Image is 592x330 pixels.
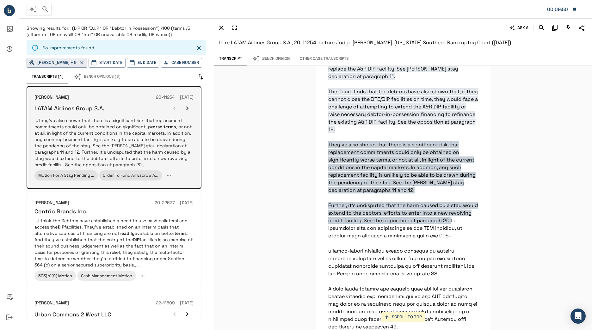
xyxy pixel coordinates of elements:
[544,3,580,16] button: Matter: 107868.0001
[156,94,175,101] h6: 20-11254
[34,208,88,215] h6: Centric Brands Inc.
[550,22,560,33] button: Copy Citation
[156,300,175,307] h6: 22-11509
[180,199,194,206] h6: [DATE]
[155,199,175,206] h6: 20-22637
[34,199,69,206] h6: [PERSON_NAME]
[328,141,478,224] span: They've also shown that there is a significant risk that replacement commitments could only be ob...
[563,22,574,33] button: Download Transcript
[381,312,425,322] button: SCROLL TO TOP
[27,25,190,37] span: (DIP OR "D.I.P." OR "Debtor In Possession") /100 (terms /5 (alternate! OR unavail! OR "not" OR un...
[42,45,96,51] p: No improvements found.
[34,217,194,268] p: ...I think the Debtors have established a need to use cash collateral and access the facilities. ...
[38,273,72,278] span: 503(b)(9) Motion
[536,22,547,33] button: Search
[120,230,135,236] em: readily
[576,22,587,33] button: Share Transcript
[219,39,511,46] span: In re LATAM Airlines Group S.A., 20-11254, before Judge [PERSON_NAME], [US_STATE] Southern Bankru...
[547,5,569,14] div: Matter: 107868.0001
[149,124,162,130] em: worse
[89,58,126,68] button: Start Date
[163,124,176,130] em: terms
[58,224,64,230] em: DIP
[81,273,132,278] span: Cash Management Motion
[508,22,531,33] button: ASK AI
[127,58,159,68] button: End Date
[214,52,247,65] button: Transcript
[34,117,194,168] p: ...They've also shown that there is a significant risk that replacement commitments could only be...
[27,58,87,68] button: [PERSON_NAME] + 9
[27,25,70,31] span: Showing results for:
[38,173,104,178] span: Motion For A Stay Pending Appeal
[194,43,204,53] button: Close
[174,230,187,236] em: terms
[247,52,295,65] button: Bench Opinion
[161,58,202,68] button: Case Number
[34,311,111,318] h6: Urban Commons 2 West LLC
[27,70,69,83] button: Transcripts (4)
[133,237,139,242] em: DIP
[69,70,126,83] button: Bench Opinions (3)
[34,300,69,307] h6: [PERSON_NAME]
[34,94,69,101] h6: [PERSON_NAME]
[180,300,194,307] h6: [DATE]
[180,94,194,101] h6: [DATE]
[570,309,586,324] div: Open Intercom Messenger
[34,105,104,112] h6: LATAM Airlines Group S.A.
[295,52,354,65] button: Other Case Transcripts
[103,173,170,178] span: Order To Fund An Escrow Account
